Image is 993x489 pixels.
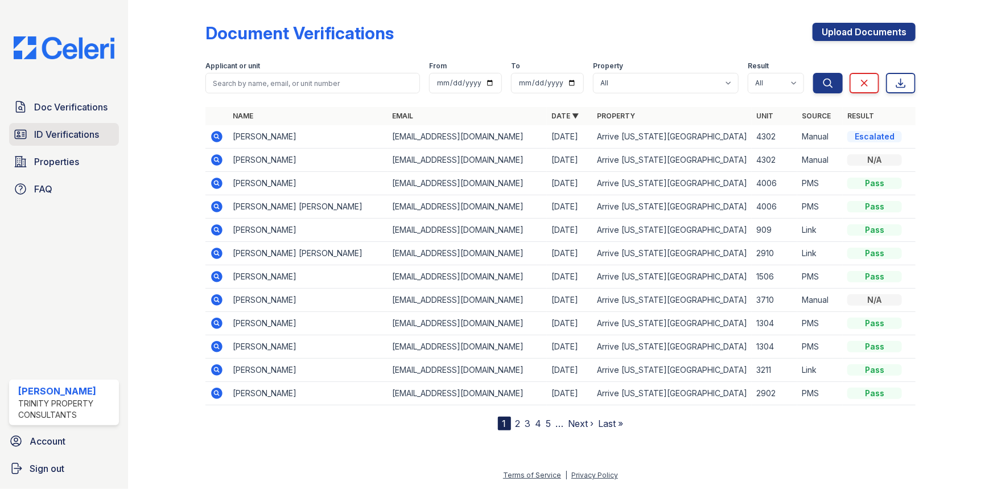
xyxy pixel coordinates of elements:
[797,242,843,265] td: Link
[388,219,547,242] td: [EMAIL_ADDRESS][DOMAIN_NAME]
[392,112,413,120] a: Email
[388,149,547,172] td: [EMAIL_ADDRESS][DOMAIN_NAME]
[547,125,592,149] td: [DATE]
[205,61,260,71] label: Applicant or unit
[228,312,388,335] td: [PERSON_NAME]
[847,112,874,120] a: Result
[592,219,752,242] td: Arrive [US_STATE][GEOGRAPHIC_DATA]
[205,73,420,93] input: Search by name, email, or unit number
[388,382,547,405] td: [EMAIL_ADDRESS][DOMAIN_NAME]
[592,195,752,219] td: Arrive [US_STATE][GEOGRAPHIC_DATA]
[228,195,388,219] td: [PERSON_NAME] [PERSON_NAME]
[547,172,592,195] td: [DATE]
[571,471,618,479] a: Privacy Policy
[592,172,752,195] td: Arrive [US_STATE][GEOGRAPHIC_DATA]
[797,219,843,242] td: Link
[565,471,567,479] div: |
[228,359,388,382] td: [PERSON_NAME]
[592,125,752,149] td: Arrive [US_STATE][GEOGRAPHIC_DATA]
[547,289,592,312] td: [DATE]
[205,23,394,43] div: Document Verifications
[797,125,843,149] td: Manual
[503,471,561,479] a: Terms of Service
[388,289,547,312] td: [EMAIL_ADDRESS][DOMAIN_NAME]
[752,359,797,382] td: 3211
[228,382,388,405] td: [PERSON_NAME]
[551,112,579,120] a: Date ▼
[547,149,592,172] td: [DATE]
[752,125,797,149] td: 4302
[556,417,564,430] span: …
[516,418,521,429] a: 2
[34,128,99,141] span: ID Verifications
[752,289,797,312] td: 3710
[847,341,902,352] div: Pass
[592,149,752,172] td: Arrive [US_STATE][GEOGRAPHIC_DATA]
[752,312,797,335] td: 1304
[748,61,769,71] label: Result
[34,100,108,114] span: Doc Verifications
[847,178,902,189] div: Pass
[228,242,388,265] td: [PERSON_NAME] [PERSON_NAME]
[797,265,843,289] td: PMS
[847,271,902,282] div: Pass
[9,123,119,146] a: ID Verifications
[752,242,797,265] td: 2910
[388,125,547,149] td: [EMAIL_ADDRESS][DOMAIN_NAME]
[228,172,388,195] td: [PERSON_NAME]
[388,242,547,265] td: [EMAIL_ADDRESS][DOMAIN_NAME]
[592,265,752,289] td: Arrive [US_STATE][GEOGRAPHIC_DATA]
[847,154,902,166] div: N/A
[498,417,511,430] div: 1
[228,289,388,312] td: [PERSON_NAME]
[593,61,623,71] label: Property
[547,265,592,289] td: [DATE]
[752,219,797,242] td: 909
[797,172,843,195] td: PMS
[18,398,114,421] div: Trinity Property Consultants
[752,335,797,359] td: 1304
[34,155,79,169] span: Properties
[797,382,843,405] td: PMS
[9,96,119,118] a: Doc Verifications
[797,289,843,312] td: Manual
[9,150,119,173] a: Properties
[547,359,592,382] td: [DATE]
[547,312,592,335] td: [DATE]
[847,131,902,142] div: Escalated
[592,242,752,265] td: Arrive [US_STATE][GEOGRAPHIC_DATA]
[5,430,123,453] a: Account
[5,457,123,480] a: Sign out
[847,318,902,329] div: Pass
[233,112,253,120] a: Name
[752,195,797,219] td: 4006
[547,219,592,242] td: [DATE]
[797,335,843,359] td: PMS
[797,312,843,335] td: PMS
[30,434,65,448] span: Account
[847,364,902,376] div: Pass
[34,182,52,196] span: FAQ
[847,388,902,399] div: Pass
[228,219,388,242] td: [PERSON_NAME]
[547,335,592,359] td: [DATE]
[30,462,64,475] span: Sign out
[228,335,388,359] td: [PERSON_NAME]
[388,195,547,219] td: [EMAIL_ADDRESS][DOMAIN_NAME]
[597,112,635,120] a: Property
[592,382,752,405] td: Arrive [US_STATE][GEOGRAPHIC_DATA]
[847,224,902,236] div: Pass
[568,418,594,429] a: Next ›
[592,289,752,312] td: Arrive [US_STATE][GEOGRAPHIC_DATA]
[752,382,797,405] td: 2902
[813,23,916,41] a: Upload Documents
[847,294,902,306] div: N/A
[752,172,797,195] td: 4006
[802,112,831,120] a: Source
[797,359,843,382] td: Link
[756,112,773,120] a: Unit
[429,61,447,71] label: From
[592,335,752,359] td: Arrive [US_STATE][GEOGRAPHIC_DATA]
[752,265,797,289] td: 1506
